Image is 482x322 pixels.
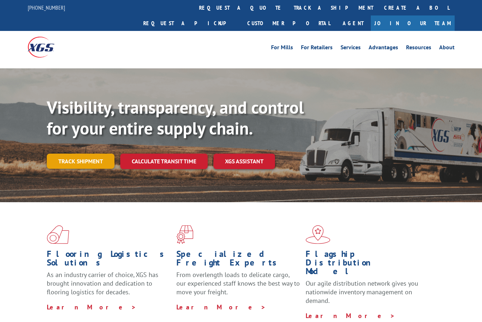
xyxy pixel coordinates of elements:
a: Track shipment [47,154,114,169]
img: xgs-icon-focused-on-flooring-red [176,225,193,244]
a: About [439,45,455,53]
p: From overlength loads to delicate cargo, our experienced staff knows the best way to move your fr... [176,271,301,303]
a: For Retailers [301,45,333,53]
img: xgs-icon-flagship-distribution-model-red [306,225,330,244]
h1: Flooring Logistics Solutions [47,250,171,271]
a: [PHONE_NUMBER] [28,4,65,11]
span: Our agile distribution network gives you nationwide inventory management on demand. [306,279,418,305]
a: XGS ASSISTANT [213,154,275,169]
span: As an industry carrier of choice, XGS has brought innovation and dedication to flooring logistics... [47,271,158,296]
a: Agent [335,15,371,31]
a: Calculate transit time [120,154,208,169]
h1: Flagship Distribution Model [306,250,430,279]
a: Services [341,45,361,53]
b: Visibility, transparency, and control for your entire supply chain. [47,96,304,139]
a: Learn More > [306,312,395,320]
a: Customer Portal [242,15,335,31]
a: Request a pickup [138,15,242,31]
a: For Mills [271,45,293,53]
h1: Specialized Freight Experts [176,250,301,271]
a: Resources [406,45,431,53]
img: xgs-icon-total-supply-chain-intelligence-red [47,225,69,244]
a: Learn More > [47,303,136,311]
a: Advantages [369,45,398,53]
a: Learn More > [176,303,266,311]
a: Join Our Team [371,15,455,31]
